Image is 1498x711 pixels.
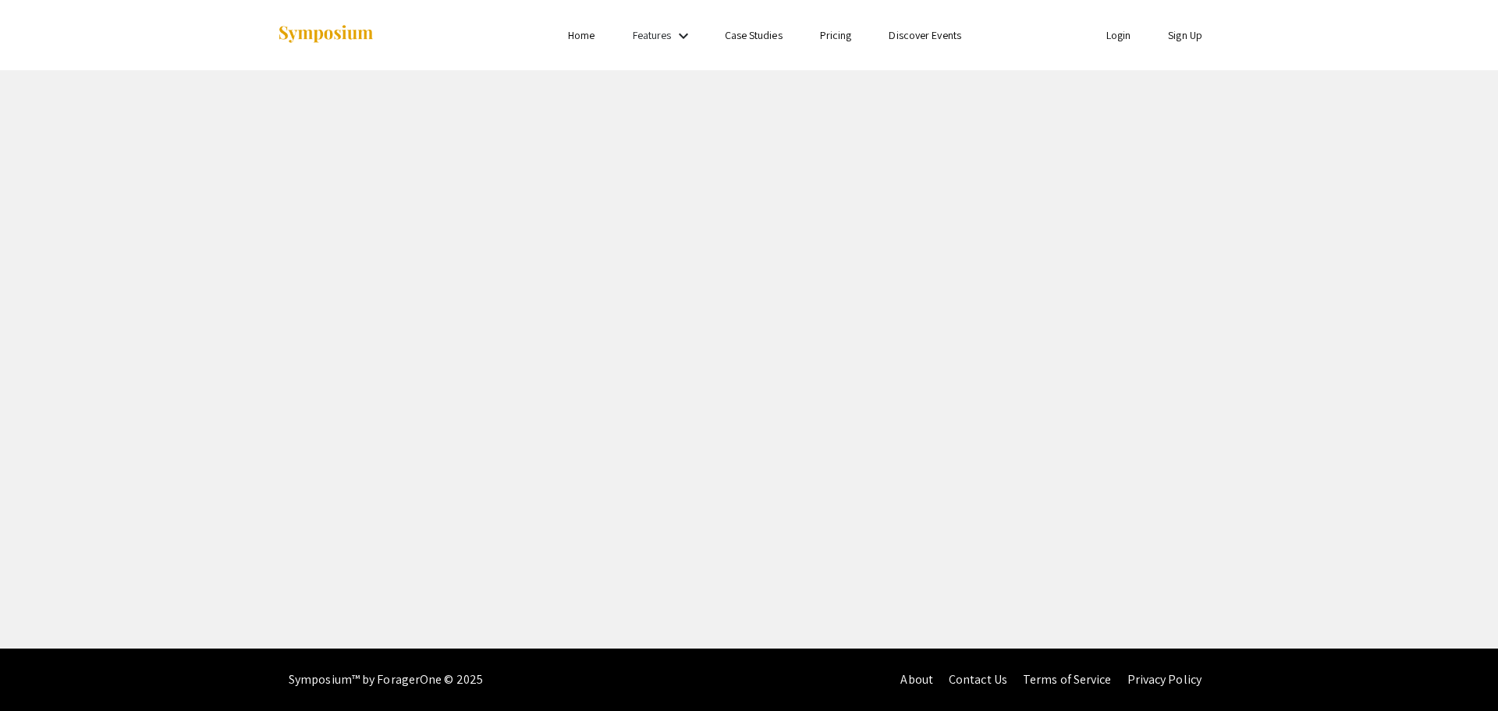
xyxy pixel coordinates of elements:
a: Contact Us [949,671,1007,688]
div: Symposium™ by ForagerOne © 2025 [289,649,483,711]
mat-icon: Expand Features list [674,27,693,45]
a: Features [633,28,672,42]
a: Pricing [820,28,852,42]
a: Home [568,28,595,42]
a: Sign Up [1168,28,1202,42]
img: Symposium by ForagerOne [277,24,374,45]
a: About [900,671,933,688]
a: Login [1106,28,1131,42]
a: Privacy Policy [1127,671,1202,688]
a: Terms of Service [1023,671,1112,688]
a: Case Studies [725,28,783,42]
a: Discover Events [889,28,961,42]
